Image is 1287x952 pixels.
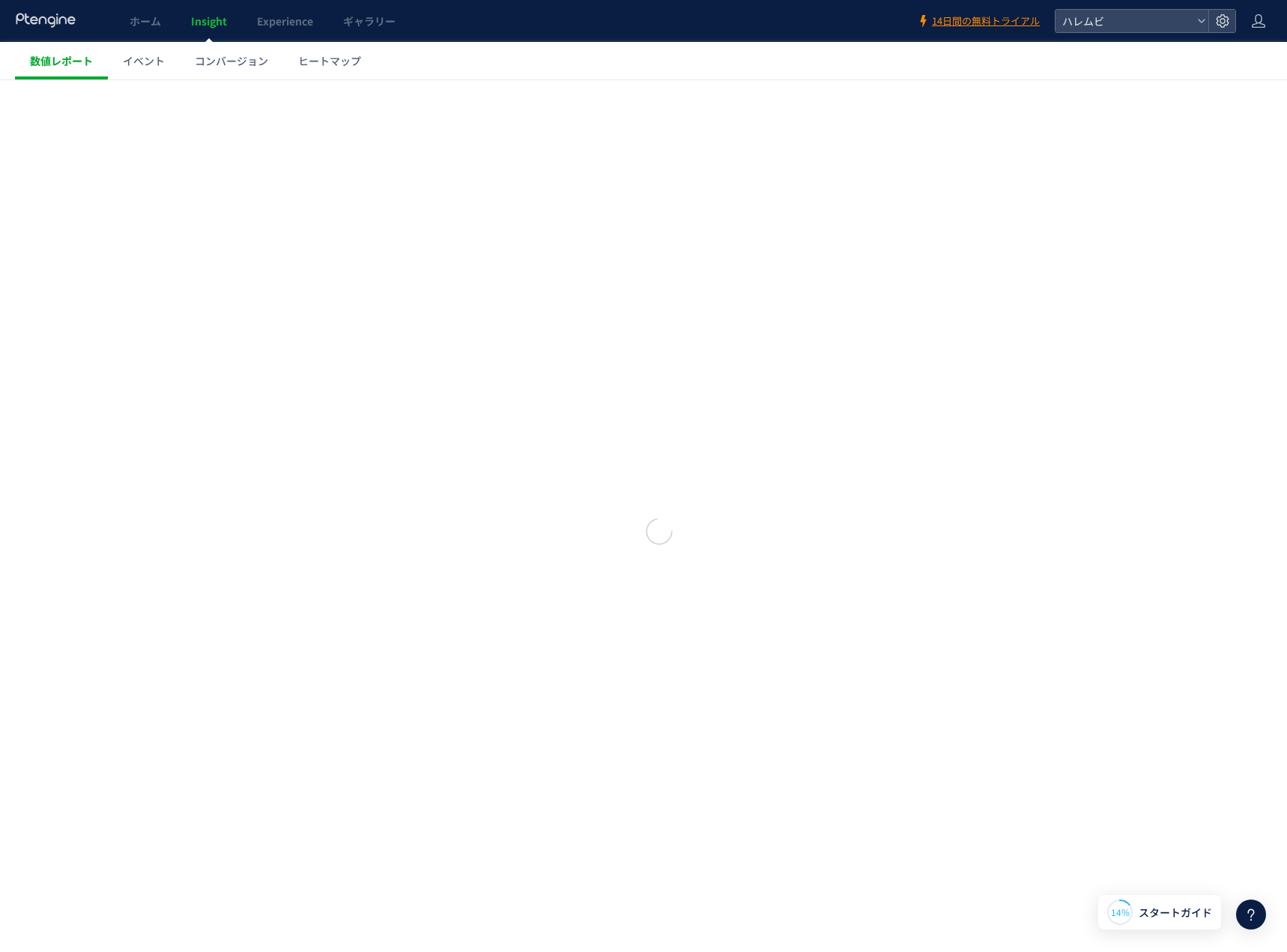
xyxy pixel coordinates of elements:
[932,14,1040,28] span: 14日間の無料トライアル
[195,53,268,68] span: コンバージョン
[30,53,93,68] span: 数値レポート
[1139,905,1212,921] span: スタートガイド
[123,53,165,68] span: イベント
[130,13,161,28] span: ホーム
[298,53,361,68] span: ヒートマップ
[917,14,1040,28] a: 14日間の無料トライアル
[191,13,227,28] span: Insight
[1058,10,1191,32] span: ハレムビ
[1111,906,1130,918] span: 14%
[343,13,396,28] span: ギャラリー
[257,13,313,28] span: Experience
